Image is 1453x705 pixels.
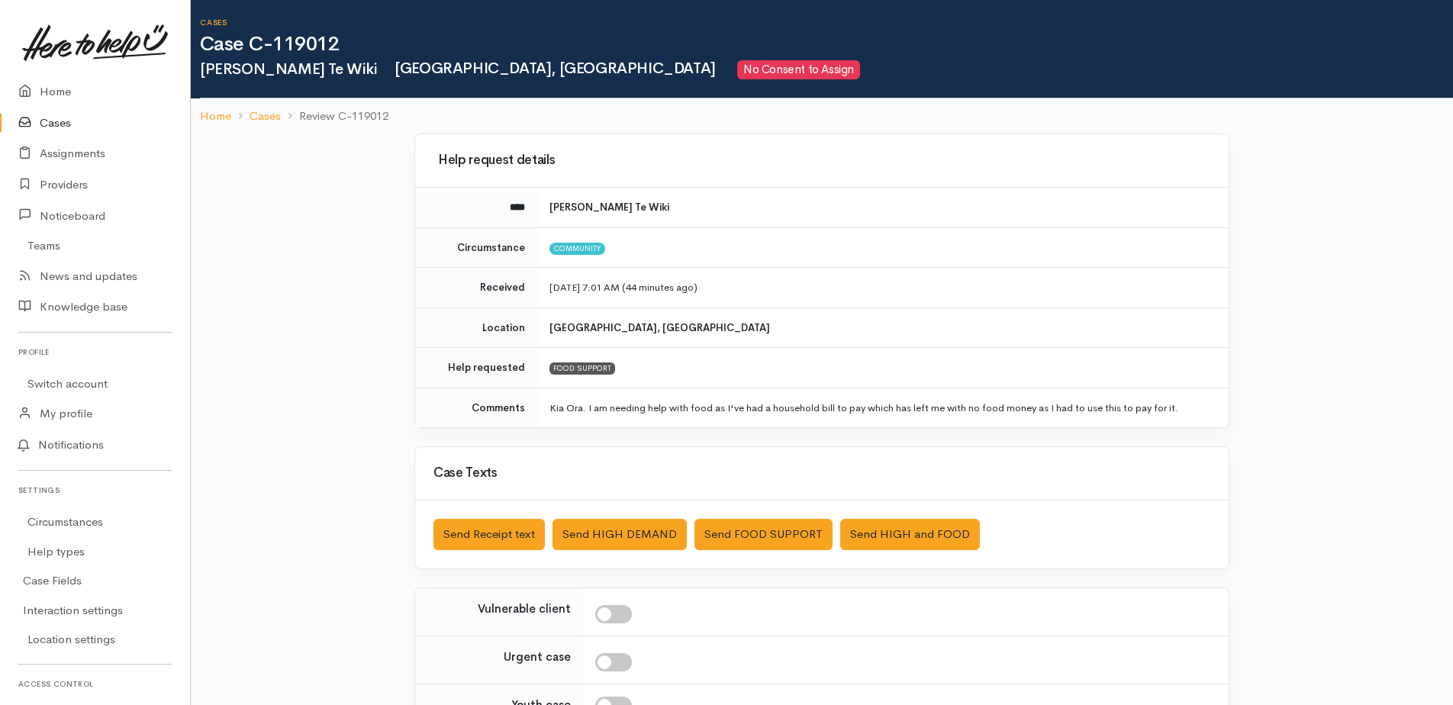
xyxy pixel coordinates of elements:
button: Send Receipt text [433,519,545,550]
h6: Settings [18,480,172,501]
div: FOOD SUPPORT [549,362,615,375]
td: Comments [415,388,537,427]
a: Cases [250,108,281,125]
h2: [PERSON_NAME] Te Wiki [200,60,1453,79]
b: [GEOGRAPHIC_DATA], [GEOGRAPHIC_DATA] [549,321,770,334]
td: Circumstance [415,227,537,268]
h6: Access control [18,674,172,694]
button: Send HIGH DEMAND [553,519,687,550]
td: [DATE] 7:01 AM (44 minutes ago) [537,268,1229,308]
td: Received [415,268,537,308]
td: Kia Ora. I am needing help with food as I've had a household bill to pay which has left me with n... [537,388,1229,427]
nav: breadcrumb [191,98,1453,134]
h3: Case Texts [433,466,1210,481]
h6: Profile [18,342,172,362]
label: Vulnerable client [478,600,571,618]
b: [PERSON_NAME] Te Wiki [549,201,669,214]
button: Send HIGH and FOOD [840,519,980,550]
h1: Case C-119012 [200,34,1453,56]
td: Help requested [415,348,537,388]
li: Review C-119012 [281,108,388,125]
h3: Help request details [433,153,1210,168]
label: Urgent case [504,649,571,666]
a: Home [200,108,231,125]
span: [GEOGRAPHIC_DATA], [GEOGRAPHIC_DATA] [387,59,716,78]
span: Community [549,243,605,255]
span: No Consent to Assign [737,60,859,79]
td: Location [415,307,537,348]
button: Send FOOD SUPPORT [694,519,833,550]
h6: Cases [200,18,1453,27]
